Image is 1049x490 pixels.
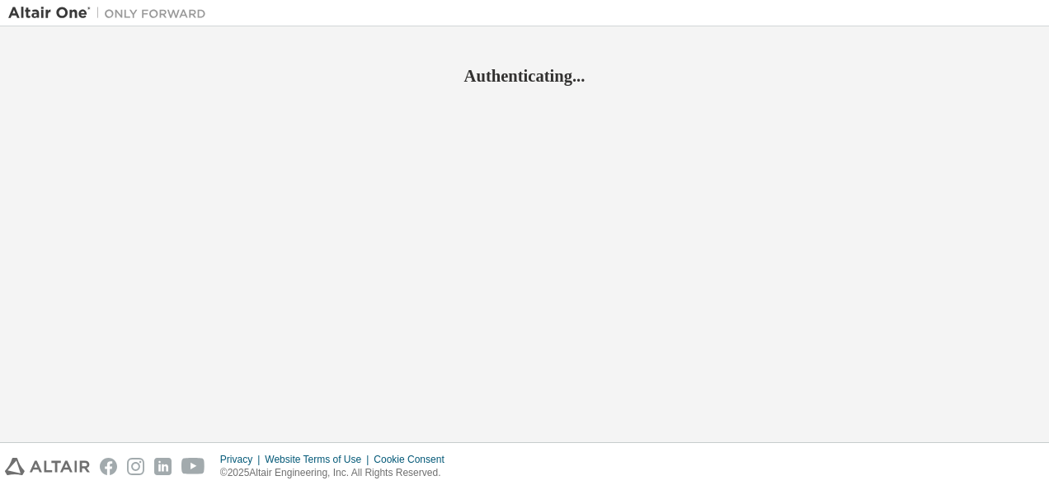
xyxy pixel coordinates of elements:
img: facebook.svg [100,458,117,475]
div: Website Terms of Use [265,453,374,466]
img: linkedin.svg [154,458,172,475]
h2: Authenticating... [8,65,1041,87]
img: Altair One [8,5,214,21]
img: youtube.svg [181,458,205,475]
img: altair_logo.svg [5,458,90,475]
img: instagram.svg [127,458,144,475]
p: © 2025 Altair Engineering, Inc. All Rights Reserved. [220,466,454,480]
div: Cookie Consent [374,453,454,466]
div: Privacy [220,453,265,466]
